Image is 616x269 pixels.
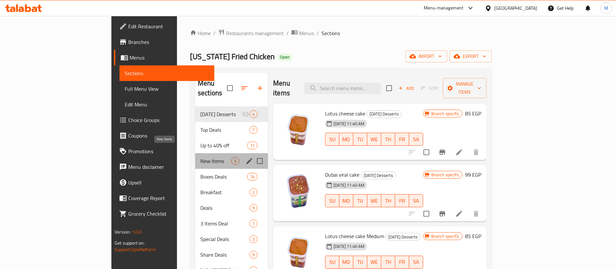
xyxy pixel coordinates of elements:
[468,144,484,160] button: delete
[245,156,254,166] button: edit
[250,127,257,133] span: 7
[339,256,353,269] button: MO
[361,171,396,179] div: Ramadan Desserts
[195,106,268,122] div: [DATE] Desserts4
[114,34,214,50] a: Branches
[237,80,252,96] span: Sort sections
[434,206,450,222] button: Branch-specific-item
[395,194,409,207] button: FR
[250,221,257,227] span: 1
[385,233,421,241] div: Ramadan Desserts
[195,216,268,231] div: 3 Items Deal1
[125,85,209,93] span: Full Menu View
[114,206,214,222] a: Grocery Checklist
[386,233,420,241] span: [DATE] Desserts
[247,173,258,181] div: items
[465,109,481,118] h6: 85 EGP
[242,110,249,118] svg: Inactive section
[494,5,537,12] div: [GEOGRAPHIC_DATA]
[429,111,462,117] span: Branch specific
[128,22,209,30] span: Edit Restaurant
[114,50,214,65] a: Menus
[448,80,481,96] span: Manage items
[325,109,365,118] span: Lotus cheese cake
[195,200,268,216] div: Deals9
[342,257,351,267] span: MO
[367,133,381,146] button: WE
[342,196,351,206] span: MO
[200,251,249,259] span: Share Deals
[195,169,268,184] div: Boxes Deals14
[114,175,214,190] a: Upsell
[381,256,395,269] button: TH
[252,80,268,96] button: Add section
[398,135,407,144] span: FR
[417,83,443,93] span: Select section first
[381,194,395,207] button: TH
[200,141,247,149] span: Up to 40% off
[114,112,214,128] a: Choice Groups
[367,110,402,118] div: Ramadan Desserts
[200,110,242,118] div: Ramadan Desserts
[455,52,486,61] span: export
[218,29,284,37] a: Restaurants management
[115,245,156,254] a: Support.OpsPlatform
[250,111,257,117] span: 4
[249,110,258,118] div: items
[195,184,268,200] div: Breakfast2
[412,196,421,206] span: SA
[398,196,407,206] span: FR
[130,54,209,61] span: Menus
[249,220,258,227] div: items
[455,148,463,156] a: Edit menu item
[247,142,257,149] span: 11
[200,235,249,243] span: Special Deals
[465,232,481,241] h6: 85 EGP
[317,29,319,37] li: /
[450,50,492,62] button: export
[125,101,209,108] span: Edit Menu
[396,83,417,93] button: Add
[128,147,209,155] span: Promotions
[353,256,367,269] button: TU
[420,145,433,159] span: Select to update
[286,29,289,37] li: /
[195,138,268,153] div: Up to 40% off11
[304,83,381,94] input: search
[367,110,401,118] span: [DATE] Desserts
[409,194,423,207] button: SA
[200,188,249,196] span: Breakfast
[367,194,381,207] button: WE
[247,141,258,149] div: items
[128,163,209,171] span: Menu disclaimer
[291,29,314,37] a: Menus
[200,126,249,134] span: Top Deals
[299,29,314,37] span: Menus
[128,194,209,202] span: Coverage Report
[195,153,268,169] div: New Items5edit
[195,231,268,247] div: Special Deals3
[331,121,367,127] span: [DATE] 11:40 AM
[468,206,484,222] button: delete
[331,243,367,249] span: [DATE] 11:40 AM
[128,179,209,186] span: Upsell
[223,81,237,95] span: Select all sections
[190,49,275,64] span: [US_STATE] Fried Chicken
[200,110,242,118] span: [DATE] Desserts
[339,194,353,207] button: MO
[382,81,396,95] span: Select section
[604,5,608,12] span: M
[231,157,239,165] div: items
[119,81,214,97] a: Full Menu View
[115,228,131,236] span: Version:
[277,53,292,61] div: Open
[200,157,231,165] span: New Items
[434,144,450,160] button: Branch-specific-item
[429,172,462,178] span: Branch specific
[195,247,268,262] div: Share Deals9
[384,196,393,206] span: TH
[398,257,407,267] span: FR
[277,54,292,60] span: Open
[339,133,353,146] button: MO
